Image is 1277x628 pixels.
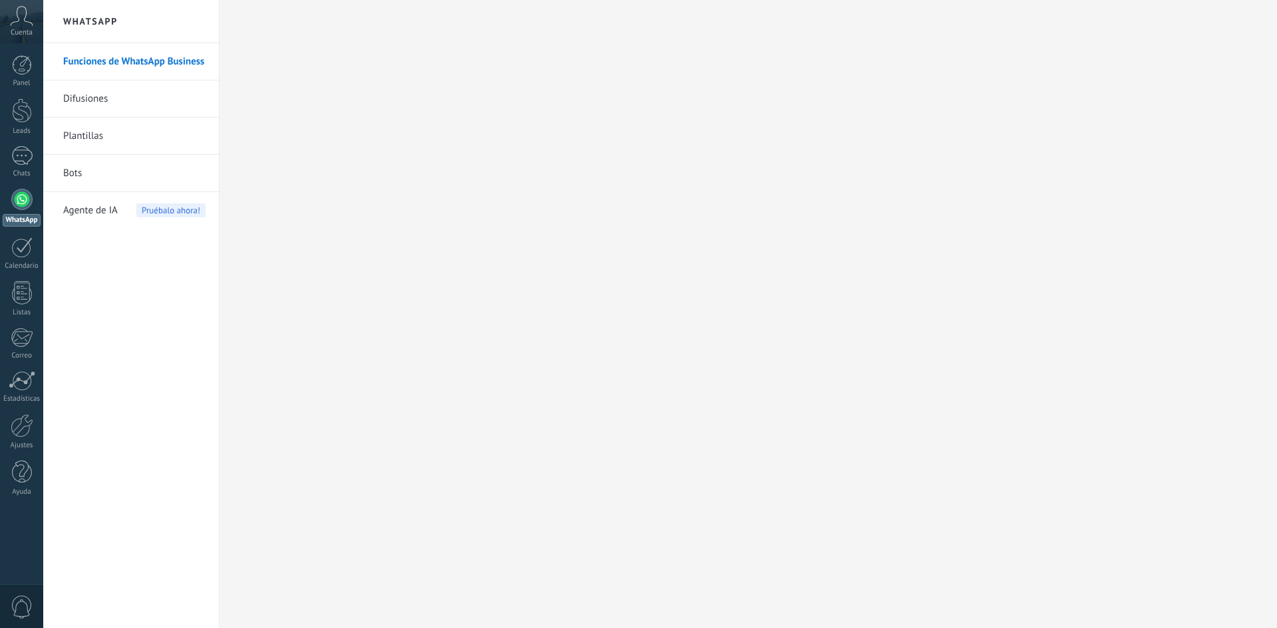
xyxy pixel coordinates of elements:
a: Agente de IAPruébalo ahora! [63,192,206,229]
div: Calendario [3,262,41,270]
div: Estadísticas [3,395,41,403]
li: Plantillas [43,118,219,155]
span: Agente de IA [63,192,118,229]
li: Difusiones [43,80,219,118]
a: Difusiones [63,80,206,118]
li: Funciones de WhatsApp Business [43,43,219,80]
div: Ajustes [3,441,41,450]
span: Pruébalo ahora! [136,203,206,217]
a: Bots [63,155,206,192]
div: Ayuda [3,488,41,496]
div: WhatsApp [3,214,41,227]
div: Correo [3,352,41,360]
div: Chats [3,169,41,178]
div: Panel [3,79,41,88]
a: Plantillas [63,118,206,155]
div: Leads [3,127,41,136]
li: Bots [43,155,219,192]
a: Funciones de WhatsApp Business [63,43,206,80]
div: Listas [3,308,41,317]
li: Agente de IA [43,192,219,229]
span: Cuenta [11,29,33,37]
